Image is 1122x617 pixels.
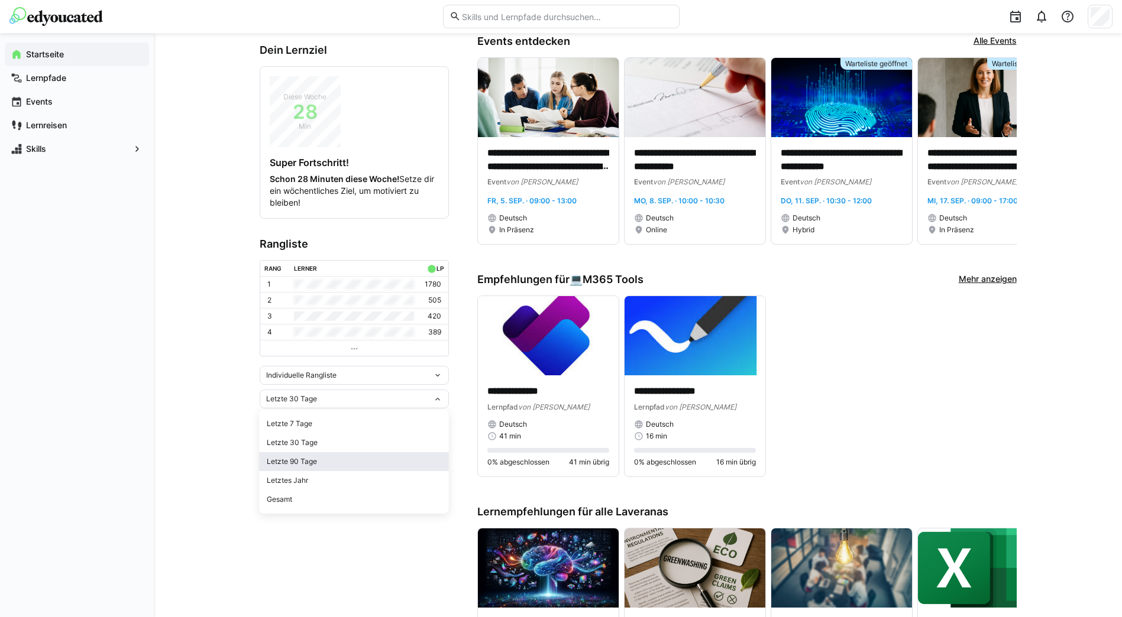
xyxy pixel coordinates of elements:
[499,225,534,235] span: In Präsenz
[918,528,1059,608] img: image
[499,213,527,223] span: Deutsch
[461,11,672,22] input: Skills und Lernpfade durchsuchen…
[781,177,800,186] span: Event
[260,44,449,57] h3: Dein Lernziel
[428,327,441,337] p: 389
[716,457,756,467] span: 16 min übrig
[959,273,1017,286] a: Mehr anzeigen
[428,295,441,305] p: 505
[939,213,967,223] span: Deutsch
[583,273,644,286] span: M365 Tools
[477,273,644,286] h3: Empfehlungen für
[992,59,1054,69] span: Warteliste geöffnet
[477,505,1017,518] h3: Lernempfehlungen für alle Laveranas
[270,174,399,184] strong: Schon 28 Minuten diese Woche!
[266,394,317,404] span: Letzte 30 Tage
[646,420,674,429] span: Deutsch
[625,296,765,375] img: image
[570,273,644,286] div: 💻️
[653,177,725,186] span: von [PERSON_NAME]
[267,457,442,466] div: Letzte 90 Tage
[634,457,696,467] span: 0% abgeschlossen
[294,265,317,272] div: Lerner
[267,476,442,485] div: Letztes Jahr
[927,196,1018,205] span: Mi, 17. Sep. · 09:00 - 17:00
[266,371,337,380] span: Individuelle Rangliste
[478,528,619,608] img: image
[800,177,871,186] span: von [PERSON_NAME]
[506,177,578,186] span: von [PERSON_NAME]
[946,177,1018,186] span: von [PERSON_NAME]
[646,431,667,441] span: 16 min
[927,177,946,186] span: Event
[267,311,272,321] p: 3
[634,177,653,186] span: Event
[264,265,282,272] div: Rang
[270,157,439,168] h4: Super Fortschritt!
[487,196,577,205] span: Fr, 5. Sep. · 09:00 - 13:00
[771,528,912,608] img: image
[793,225,814,235] span: Hybrid
[499,431,521,441] span: 41 min
[477,35,570,48] h3: Events entdecken
[478,58,619,137] img: image
[918,58,1059,137] img: image
[267,495,442,504] div: Gesamt
[634,402,665,411] span: Lernpfad
[665,402,736,411] span: von [PERSON_NAME]
[646,213,674,223] span: Deutsch
[625,528,765,608] img: image
[974,35,1017,48] a: Alle Events
[781,196,872,205] span: Do, 11. Sep. · 10:30 - 12:00
[499,420,527,429] span: Deutsch
[793,213,820,223] span: Deutsch
[267,295,271,305] p: 2
[646,225,667,235] span: Online
[939,225,974,235] span: In Präsenz
[487,402,518,411] span: Lernpfad
[569,457,609,467] span: 41 min übrig
[270,173,439,209] p: Setze dir ein wöchentliches Ziel, um motiviert zu bleiben!
[267,327,272,337] p: 4
[267,438,442,447] div: Letzte 30 Tage
[518,402,590,411] span: von [PERSON_NAME]
[428,311,441,321] p: 420
[425,280,441,289] p: 1780
[634,196,725,205] span: Mo, 8. Sep. · 10:00 - 10:30
[436,265,444,272] div: LP
[267,280,271,289] p: 1
[487,457,549,467] span: 0% abgeschlossen
[487,177,506,186] span: Event
[267,419,442,428] div: Letzte 7 Tage
[845,59,907,69] span: Warteliste geöffnet
[771,58,912,137] img: image
[625,58,765,137] img: image
[478,296,619,375] img: image
[260,238,449,251] h3: Rangliste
